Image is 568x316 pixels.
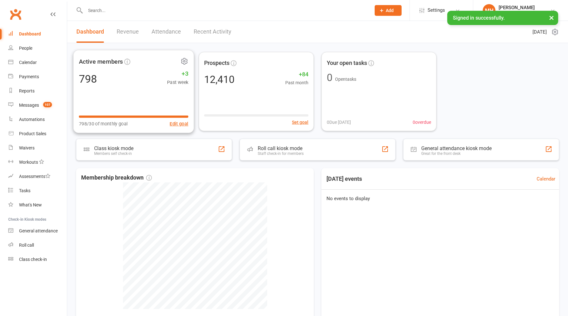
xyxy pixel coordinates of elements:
div: 798 [79,73,97,84]
span: Past month [285,79,308,86]
a: Product Sales [8,127,67,141]
a: Messages 107 [8,98,67,112]
span: Settings [428,3,445,17]
div: Reports [19,88,35,93]
span: Prospects [204,59,229,68]
a: Payments [8,70,67,84]
div: [PERSON_NAME] [499,5,535,10]
a: Assessments [8,169,67,184]
button: Edit goal [170,120,188,128]
div: 12,410 [204,74,235,85]
span: +3 [167,69,188,79]
span: Membership breakdown [81,173,152,182]
a: Attendance [152,21,181,43]
div: No events to display [319,190,562,207]
span: Open tasks [335,77,356,82]
a: Dashboard [76,21,104,43]
a: People [8,41,67,55]
button: Set goal [292,119,308,126]
a: Calendar [8,55,67,70]
span: 107 [43,102,52,107]
div: Product Sales [19,131,46,136]
a: General attendance kiosk mode [8,224,67,238]
button: × [546,11,557,24]
div: Staff check-in for members [258,151,304,156]
div: General attendance kiosk mode [421,145,492,151]
div: ACA Network [499,10,535,16]
a: Waivers [8,141,67,155]
span: 798/30 of monthly goal [79,120,127,128]
div: Class kiosk mode [94,145,133,151]
div: General attendance [19,228,58,233]
a: Workouts [8,155,67,169]
span: [DATE] [532,28,547,36]
span: Your open tasks [327,59,367,68]
span: Signed in successfully. [453,15,505,21]
span: Add [386,8,394,13]
div: Class check-in [19,257,47,262]
a: Class kiosk mode [8,252,67,267]
div: Payments [19,74,39,79]
a: Recent Activity [194,21,231,43]
span: Past week [167,79,188,86]
span: Active members [79,57,123,66]
div: Workouts [19,160,38,165]
h3: [DATE] events [321,173,367,185]
a: Roll call [8,238,67,252]
div: Members self check-in [94,151,133,156]
div: Automations [19,117,45,122]
input: Search... [83,6,366,15]
div: Great for the front desk [421,151,492,156]
a: Revenue [117,21,139,43]
div: Dashboard [19,31,41,36]
div: People [19,46,32,51]
a: What's New [8,198,67,212]
div: Messages [19,103,39,108]
div: What's New [19,202,42,207]
a: Calendar [537,175,555,183]
div: 0 [327,73,332,83]
div: Roll call [19,243,34,248]
a: Tasks [8,184,67,198]
div: Waivers [19,145,35,150]
span: 0 overdue [413,119,431,126]
div: Tasks [19,188,30,193]
a: Automations [8,112,67,127]
button: Add [375,5,402,16]
a: Clubworx [8,6,23,22]
div: Calendar [19,60,37,65]
span: +84 [285,70,308,79]
a: Dashboard [8,27,67,41]
div: Roll call kiosk mode [258,145,304,151]
div: MH [483,4,495,17]
div: Assessments [19,174,50,179]
a: Reports [8,84,67,98]
span: 0 Due [DATE] [327,119,351,126]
